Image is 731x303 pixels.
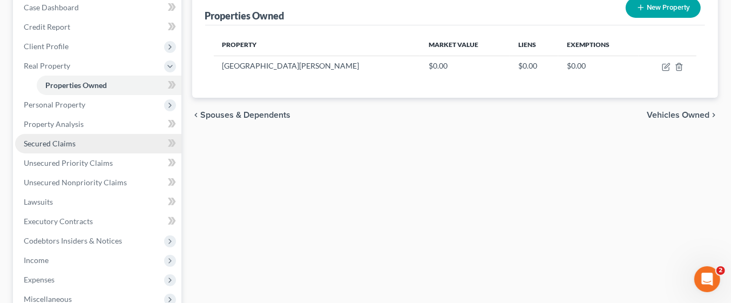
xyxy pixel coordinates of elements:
[24,42,69,51] span: Client Profile
[24,22,70,31] span: Credit Report
[24,139,76,148] span: Secured Claims
[45,80,107,90] span: Properties Owned
[15,153,181,173] a: Unsecured Priority Claims
[694,266,720,292] iframe: Intercom live chat
[205,9,285,22] div: Properties Owned
[24,158,113,167] span: Unsecured Priority Claims
[24,255,49,265] span: Income
[24,217,93,226] span: Executory Contracts
[192,111,201,119] i: chevron_left
[24,178,127,187] span: Unsecured Nonpriority Claims
[24,197,53,206] span: Lawsuits
[716,266,725,275] span: 2
[214,34,421,56] th: Property
[15,212,181,231] a: Executory Contracts
[647,111,718,119] button: Vehicles Owned chevron_right
[420,34,510,56] th: Market Value
[24,119,84,129] span: Property Analysis
[15,134,181,153] a: Secured Claims
[558,56,639,76] td: $0.00
[192,111,291,119] button: chevron_left Spouses & Dependents
[24,100,85,109] span: Personal Property
[214,56,421,76] td: [GEOGRAPHIC_DATA][PERSON_NAME]
[24,275,55,284] span: Expenses
[24,3,79,12] span: Case Dashboard
[15,115,181,134] a: Property Analysis
[15,17,181,37] a: Credit Report
[709,111,718,119] i: chevron_right
[15,173,181,192] a: Unsecured Nonpriority Claims
[420,56,510,76] td: $0.00
[24,61,70,70] span: Real Property
[15,192,181,212] a: Lawsuits
[201,111,291,119] span: Spouses & Dependents
[558,34,639,56] th: Exemptions
[24,236,122,245] span: Codebtors Insiders & Notices
[510,34,559,56] th: Liens
[647,111,709,119] span: Vehicles Owned
[510,56,559,76] td: $0.00
[37,76,181,95] a: Properties Owned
